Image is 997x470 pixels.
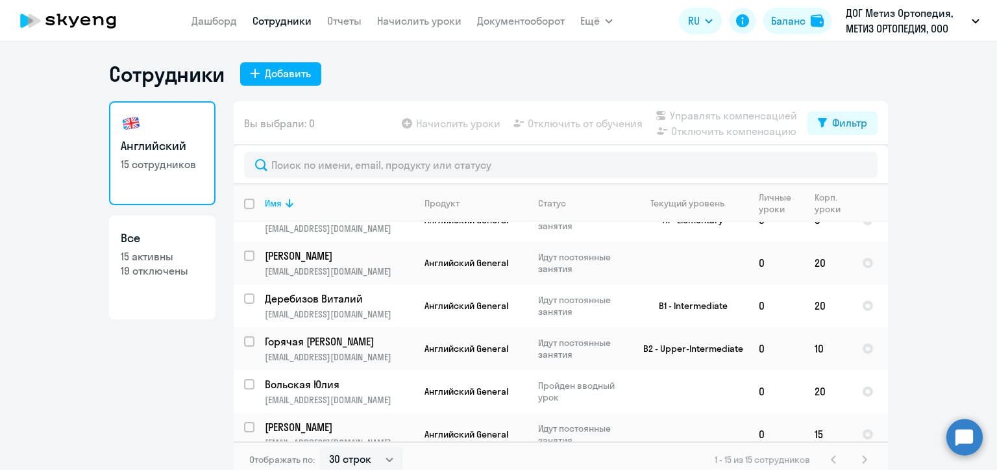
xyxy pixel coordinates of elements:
td: 0 [748,370,804,413]
span: Вы выбрали: 0 [244,116,315,131]
p: [EMAIL_ADDRESS][DOMAIN_NAME] [265,223,413,234]
button: Ещё [580,8,613,34]
p: 15 активны [121,249,204,264]
p: [EMAIL_ADDRESS][DOMAIN_NAME] [265,266,413,277]
h1: Сотрудники [109,61,225,87]
td: 20 [804,241,852,284]
div: Текущий уровень [650,197,724,209]
p: [EMAIL_ADDRESS][DOMAIN_NAME] [265,394,413,406]
a: [PERSON_NAME] [265,249,413,263]
p: Идут постоянные занятия [538,294,627,317]
div: Имя [265,197,282,209]
span: Английский General [425,386,508,397]
a: Начислить уроки [377,14,462,27]
p: Деребизов Виталий [265,291,412,306]
div: Корп. уроки [815,192,843,215]
button: Добавить [240,62,321,86]
p: Идут постоянные занятия [538,423,627,446]
button: Фильтр [807,112,878,135]
div: Продукт [425,197,460,209]
p: 15 сотрудников [121,157,204,171]
td: B1 - Intermediate [628,284,748,327]
p: [PERSON_NAME] [265,420,412,434]
a: Отчеты [327,14,362,27]
span: Английский General [425,300,508,312]
td: 15 [804,413,852,456]
div: Добавить [265,66,311,81]
p: Горячая [PERSON_NAME] [265,334,412,349]
button: ДОГ Метиз Ортопедия, МЕТИЗ ОРТОПЕДИЯ, ООО [839,5,986,36]
span: 1 - 15 из 15 сотрудников [715,454,810,465]
span: Отображать по: [249,454,315,465]
a: Горячая [PERSON_NAME] [265,334,413,349]
div: Фильтр [832,115,867,130]
div: Продукт [425,197,527,209]
h3: Все [121,230,204,247]
a: Вольская Юлия [265,377,413,391]
span: Ещё [580,13,600,29]
div: Статус [538,197,627,209]
a: [PERSON_NAME] [265,420,413,434]
td: 0 [748,284,804,327]
p: Идут постоянные занятия [538,251,627,275]
button: Балансbalance [763,8,831,34]
p: ДОГ Метиз Ортопедия, МЕТИЗ ОРТОПЕДИЯ, ООО [846,5,966,36]
span: Английский General [425,257,508,269]
td: 0 [748,327,804,370]
a: Все15 активны19 отключены [109,216,215,319]
p: [PERSON_NAME] [265,249,412,263]
a: Сотрудники [252,14,312,27]
p: [EMAIL_ADDRESS][DOMAIN_NAME] [265,437,413,449]
a: Документооборот [477,14,565,27]
p: 19 отключены [121,264,204,278]
div: Личные уроки [759,192,795,215]
div: Личные уроки [759,192,804,215]
span: Английский General [425,343,508,354]
a: Деребизов Виталий [265,291,413,306]
td: B2 - Upper-Intermediate [628,327,748,370]
td: 0 [748,413,804,456]
div: Имя [265,197,413,209]
a: Английский15 сотрудников [109,101,215,205]
button: RU [679,8,722,34]
p: [EMAIL_ADDRESS][DOMAIN_NAME] [265,308,413,320]
p: Пройден вводный урок [538,380,627,403]
span: RU [688,13,700,29]
a: Дашборд [191,14,237,27]
div: Статус [538,197,566,209]
div: Текущий уровень [638,197,748,209]
p: [EMAIL_ADDRESS][DOMAIN_NAME] [265,351,413,363]
td: 10 [804,327,852,370]
img: english [121,113,142,134]
td: 20 [804,370,852,413]
h3: Английский [121,138,204,155]
img: balance [811,14,824,27]
p: Вольская Юлия [265,377,412,391]
p: Идут постоянные занятия [538,337,627,360]
div: Баланс [771,13,806,29]
div: Корп. уроки [815,192,851,215]
td: 0 [748,241,804,284]
td: 20 [804,284,852,327]
span: Английский General [425,428,508,440]
input: Поиск по имени, email, продукту или статусу [244,152,878,178]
